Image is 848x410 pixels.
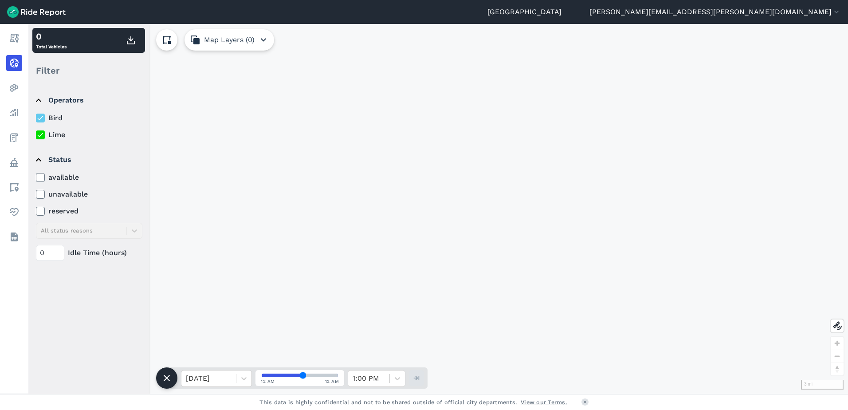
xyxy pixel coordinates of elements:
[6,179,22,195] a: Areas
[36,172,142,183] label: available
[36,88,141,113] summary: Operators
[28,24,848,394] div: loading
[6,154,22,170] a: Policy
[6,80,22,96] a: Heatmaps
[32,57,145,84] div: Filter
[36,130,142,140] label: Lime
[36,113,142,123] label: Bird
[36,245,142,261] div: Idle Time (hours)
[36,206,142,217] label: reserved
[261,378,275,385] span: 12 AM
[7,6,66,18] img: Ride Report
[521,398,567,406] a: View our Terms.
[6,30,22,46] a: Report
[6,204,22,220] a: Health
[36,147,141,172] summary: Status
[325,378,339,385] span: 12 AM
[487,7,561,17] a: [GEOGRAPHIC_DATA]
[36,189,142,200] label: unavailable
[6,55,22,71] a: Realtime
[36,30,67,51] div: Total Vehicles
[589,7,841,17] button: [PERSON_NAME][EMAIL_ADDRESS][PERSON_NAME][DOMAIN_NAME]
[6,105,22,121] a: Analyze
[6,130,22,146] a: Fees
[6,229,22,245] a: Datasets
[36,30,67,43] div: 0
[185,29,274,51] button: Map Layers (0)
